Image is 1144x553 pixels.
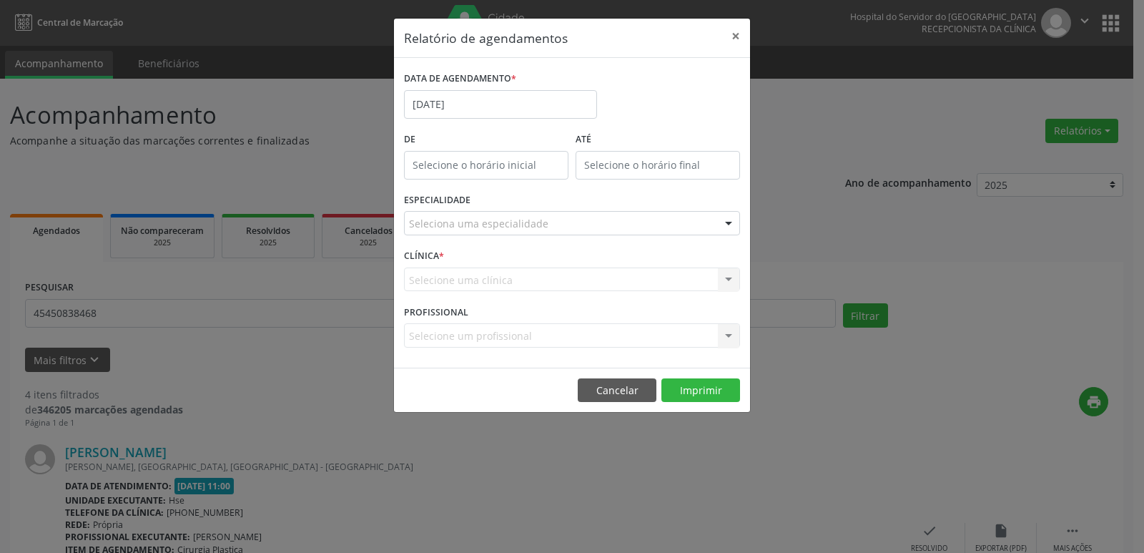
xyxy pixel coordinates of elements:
label: PROFISSIONAL [404,301,468,323]
span: Seleciona uma especialidade [409,216,548,231]
label: De [404,129,568,151]
input: Selecione uma data ou intervalo [404,90,597,119]
button: Cancelar [578,378,656,403]
input: Selecione o horário inicial [404,151,568,180]
label: CLÍNICA [404,245,444,268]
button: Close [721,19,750,54]
label: ESPECIALIDADE [404,190,470,212]
button: Imprimir [661,378,740,403]
label: ATÉ [576,129,740,151]
label: DATA DE AGENDAMENTO [404,68,516,90]
input: Selecione o horário final [576,151,740,180]
h5: Relatório de agendamentos [404,29,568,47]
